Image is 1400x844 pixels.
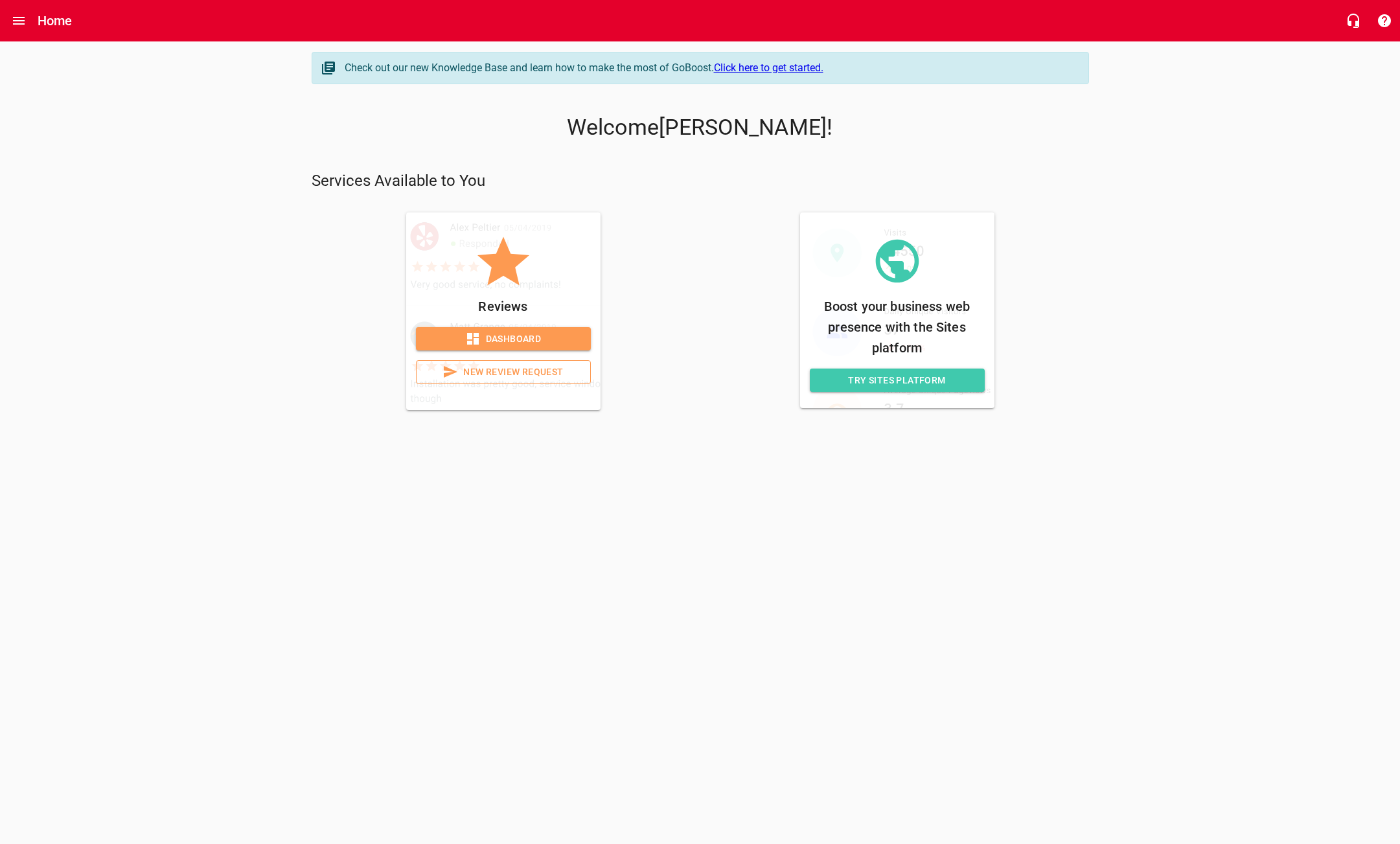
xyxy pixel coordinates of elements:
button: Support Portal [1369,5,1400,36]
p: Boost your business web presence with the Sites platform [810,296,985,358]
a: New Review Request [416,360,591,384]
h6: Home [38,10,73,31]
p: Reviews [416,296,591,317]
button: Open drawer [3,5,34,36]
a: Click here to get started. [714,62,823,74]
a: Dashboard [416,327,591,351]
div: Check out our new Knowledge Base and learn how to make the most of GoBoost. [345,60,1075,76]
span: Try Sites Platform [820,372,974,389]
p: Welcome [PERSON_NAME] ! [312,115,1089,141]
button: Live Chat [1338,5,1369,36]
span: Dashboard [426,331,580,347]
p: Services Available to You [312,171,1089,192]
span: New Review Request [427,364,580,380]
a: Try Sites Platform [810,369,985,393]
